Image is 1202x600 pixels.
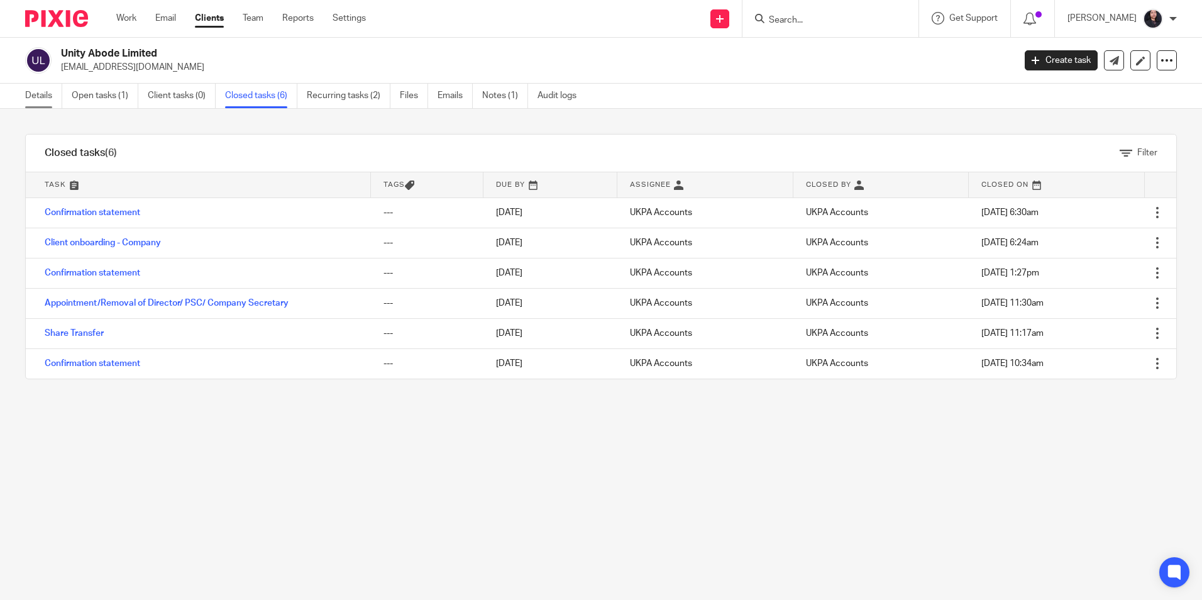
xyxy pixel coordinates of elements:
a: Details [25,84,62,108]
p: [PERSON_NAME] [1067,12,1137,25]
a: Confirmation statement [45,269,140,277]
a: Open tasks (1) [72,84,138,108]
td: UKPA Accounts [617,197,793,228]
div: --- [383,206,471,219]
td: [DATE] [483,228,617,258]
a: Notes (1) [482,84,528,108]
td: [DATE] [483,318,617,348]
h2: Unity Abode Limited [61,47,817,60]
td: UKPA Accounts [617,318,793,348]
span: [DATE] 6:24am [981,238,1039,247]
a: Clients [195,12,224,25]
a: Client tasks (0) [148,84,216,108]
span: UKPA Accounts [806,208,868,217]
a: Team [243,12,263,25]
div: --- [383,236,471,249]
a: Closed tasks (6) [225,84,297,108]
span: [DATE] 10:34am [981,359,1044,368]
td: UKPA Accounts [617,348,793,379]
td: [DATE] [483,197,617,228]
a: Work [116,12,136,25]
img: Pixie [25,10,88,27]
h1: Closed tasks [45,147,117,160]
a: Appointment/Removal of Director/ PSC/ Company Secretary [45,299,289,308]
span: UKPA Accounts [806,359,868,368]
span: [DATE] 6:30am [981,208,1039,217]
a: Confirmation statement [45,208,140,217]
span: (6) [105,148,117,158]
td: UKPA Accounts [617,288,793,318]
a: Reports [282,12,314,25]
td: UKPA Accounts [617,228,793,258]
div: --- [383,327,471,340]
span: UKPA Accounts [806,238,868,247]
td: UKPA Accounts [617,258,793,288]
a: Confirmation statement [45,359,140,368]
a: Audit logs [538,84,586,108]
td: [DATE] [483,288,617,318]
a: Create task [1025,50,1098,70]
span: [DATE] 11:30am [981,299,1044,308]
span: Filter [1137,148,1157,157]
p: [EMAIL_ADDRESS][DOMAIN_NAME] [61,61,1006,74]
a: Recurring tasks (2) [307,84,390,108]
img: MicrosoftTeams-image.jfif [1143,9,1163,29]
th: Tags [371,172,483,197]
span: UKPA Accounts [806,299,868,308]
a: Client onboarding - Company [45,238,161,247]
a: Emails [438,84,473,108]
a: Share Transfer [45,329,104,338]
span: [DATE] 11:17am [981,329,1044,338]
a: Email [155,12,176,25]
td: [DATE] [483,258,617,288]
span: Get Support [949,14,998,23]
div: --- [383,357,471,370]
div: --- [383,297,471,309]
span: UKPA Accounts [806,269,868,277]
div: --- [383,267,471,279]
a: Files [400,84,428,108]
td: [DATE] [483,348,617,379]
a: Settings [333,12,366,25]
span: UKPA Accounts [806,329,868,338]
span: [DATE] 1:27pm [981,269,1039,277]
input: Search [768,15,881,26]
img: svg%3E [25,47,52,74]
